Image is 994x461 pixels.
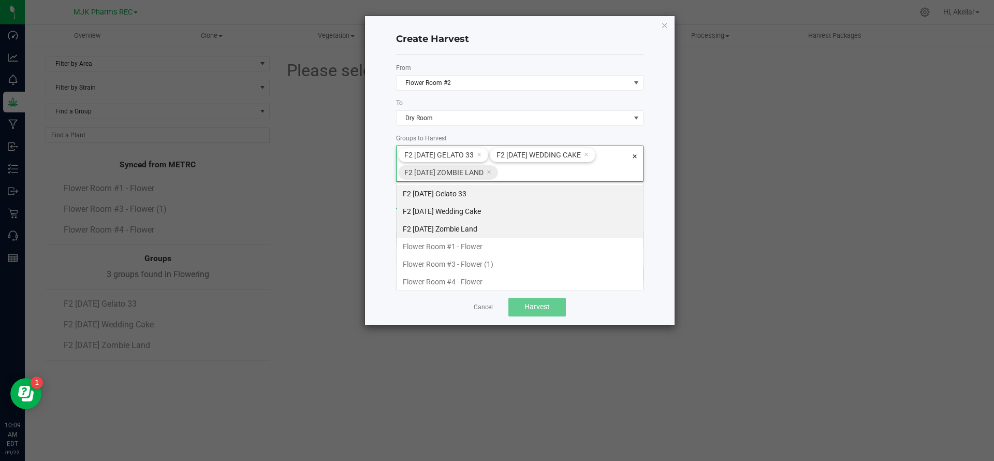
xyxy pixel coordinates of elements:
button: Harvest [508,298,566,316]
li: Flower Room #1 - Flower [397,238,643,255]
label: To [396,98,644,108]
li: F2 [DATE] Zombie Land [397,220,643,238]
li: Flower Room #3 - Flower (1) [397,255,643,273]
label: From [396,63,644,73]
label: Groups to Harvest [396,134,644,143]
li: F2 [DATE] Gelato 33 [397,185,643,203]
iframe: Resource center unread badge [31,377,43,389]
h4: Create Harvest [396,33,644,46]
span: F2 [DATE] Zombie Land [404,168,484,177]
span: F2 [DATE] Gelato 33 [404,151,474,159]
span: Dry Room [397,111,630,125]
li: F2 [DATE] Wedding Cake [397,203,643,220]
span: clear [632,151,638,162]
iframe: Resource center [10,378,41,409]
span: F2 [DATE] Wedding Cake [496,151,581,159]
span: Harvest [524,302,550,311]
span: Flower Room #2 [397,76,630,90]
a: Cancel [474,303,493,312]
li: Flower Room #4 - Flower [397,273,643,291]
